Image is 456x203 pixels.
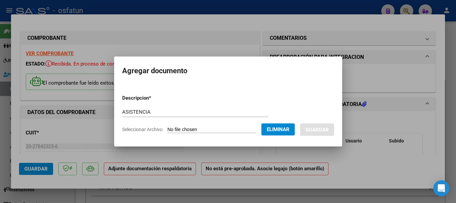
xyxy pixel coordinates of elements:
p: Descripcion [122,94,186,102]
button: Guardar [300,123,334,136]
span: Seleccionar Archivo [122,127,163,132]
span: Eliminar [267,126,289,132]
button: Eliminar [261,123,295,135]
h2: Agregar documento [122,65,334,77]
div: Open Intercom Messenger [433,180,449,196]
span: Guardar [305,127,329,133]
